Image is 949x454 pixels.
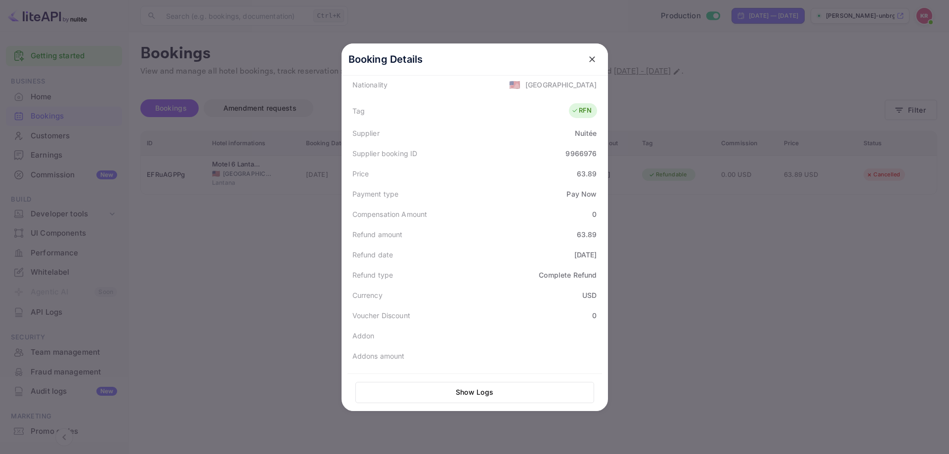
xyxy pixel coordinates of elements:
button: Show Logs [355,382,594,403]
div: Nationality [352,80,388,90]
div: Tag [352,106,365,116]
button: close [583,50,601,68]
div: 63.89 [577,168,597,179]
div: Complete Refund [539,270,597,280]
div: 0 [592,209,597,219]
div: 63.89 [577,229,597,240]
div: Supplier booking ID [352,148,418,159]
div: Supplier [352,128,380,138]
span: United States [509,76,520,93]
div: Price [352,168,369,179]
div: 0 [592,310,597,321]
div: Compensation Amount [352,209,428,219]
div: Pay Now [566,189,597,199]
div: Currency [352,290,383,300]
div: USD [582,290,597,300]
div: Refund date [352,249,393,260]
div: Addons amount [352,351,405,361]
div: Addon [352,330,375,341]
div: [DATE] [574,249,597,260]
div: Voucher Discount [352,310,410,321]
div: Special notes [352,371,397,381]
div: Refund type [352,270,393,280]
div: Nuitée [575,128,597,138]
div: Refund amount [352,229,403,240]
div: 9966976 [565,148,597,159]
div: Payment type [352,189,399,199]
p: Booking Details [348,52,423,67]
div: RFN [571,106,592,116]
div: [GEOGRAPHIC_DATA] [525,80,597,90]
